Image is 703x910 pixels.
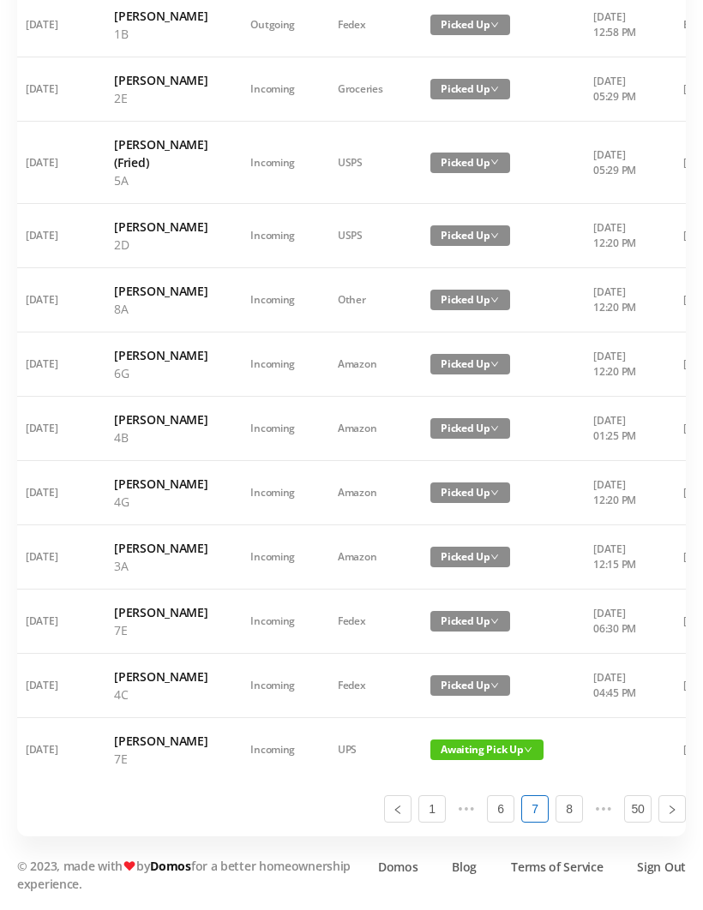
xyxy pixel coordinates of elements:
[114,7,207,25] h6: [PERSON_NAME]
[229,525,316,590] td: Incoming
[4,590,93,654] td: [DATE]
[229,332,316,397] td: Incoming
[490,488,499,497] i: icon: down
[114,539,207,557] h6: [PERSON_NAME]
[430,153,510,173] span: Picked Up
[490,617,499,626] i: icon: down
[511,858,603,876] a: Terms of Service
[590,795,617,823] span: •••
[572,332,662,397] td: [DATE] 12:20 PM
[4,654,93,718] td: [DATE]
[114,750,207,768] p: 7E
[316,590,409,654] td: Fedex
[490,85,499,93] i: icon: down
[590,795,617,823] li: Next 5 Pages
[316,122,409,204] td: USPS
[490,360,499,368] i: icon: down
[114,428,207,446] p: 4B
[624,795,652,823] li: 50
[430,611,510,632] span: Picked Up
[430,225,510,246] span: Picked Up
[430,418,510,439] span: Picked Up
[452,858,477,876] a: Blog
[114,685,207,703] p: 4C
[556,795,583,823] li: 8
[430,739,544,760] span: Awaiting Pick Up
[488,796,514,822] a: 6
[490,553,499,561] i: icon: down
[572,57,662,122] td: [DATE] 05:29 PM
[316,57,409,122] td: Groceries
[4,57,93,122] td: [DATE]
[658,795,686,823] li: Next Page
[430,15,510,35] span: Picked Up
[430,547,510,567] span: Picked Up
[4,397,93,461] td: [DATE]
[114,364,207,382] p: 6G
[114,668,207,685] h6: [PERSON_NAME]
[490,231,499,240] i: icon: down
[490,681,499,690] i: icon: down
[114,135,207,171] h6: [PERSON_NAME] (Fried)
[316,654,409,718] td: Fedex
[229,122,316,204] td: Incoming
[114,89,207,107] p: 2E
[490,158,499,166] i: icon: down
[114,236,207,254] p: 2D
[556,796,582,822] a: 8
[572,397,662,461] td: [DATE] 01:25 PM
[378,858,418,876] a: Domos
[572,525,662,590] td: [DATE] 12:15 PM
[114,346,207,364] h6: [PERSON_NAME]
[229,204,316,268] td: Incoming
[114,493,207,511] p: 4G
[4,204,93,268] td: [DATE]
[453,795,480,823] span: •••
[4,122,93,204] td: [DATE]
[4,461,93,525] td: [DATE]
[316,718,409,781] td: UPS
[430,675,510,696] span: Picked Up
[393,805,403,815] i: icon: left
[229,268,316,332] td: Incoming
[114,71,207,89] h6: [PERSON_NAME]
[316,268,409,332] td: Other
[114,218,207,236] h6: [PERSON_NAME]
[229,718,316,781] td: Incoming
[418,795,446,823] li: 1
[572,122,662,204] td: [DATE] 05:29 PM
[316,461,409,525] td: Amazon
[114,300,207,318] p: 8A
[430,290,510,310] span: Picked Up
[316,397,409,461] td: Amazon
[419,796,445,822] a: 1
[637,858,686,876] a: Sign Out
[487,795,514,823] li: 6
[572,590,662,654] td: [DATE] 06:30 PM
[490,296,499,304] i: icon: down
[522,796,548,822] a: 7
[667,805,677,815] i: icon: right
[490,424,499,433] i: icon: down
[316,204,409,268] td: USPS
[521,795,549,823] li: 7
[150,858,191,874] a: Domos
[114,410,207,428] h6: [PERSON_NAME]
[114,557,207,575] p: 3A
[572,268,662,332] td: [DATE] 12:20 PM
[114,282,207,300] h6: [PERSON_NAME]
[430,79,510,99] span: Picked Up
[4,268,93,332] td: [DATE]
[114,171,207,189] p: 5A
[4,718,93,781] td: [DATE]
[625,796,651,822] a: 50
[453,795,480,823] li: Previous 5 Pages
[316,332,409,397] td: Amazon
[114,475,207,493] h6: [PERSON_NAME]
[4,525,93,590] td: [DATE]
[430,482,510,503] span: Picked Up
[229,590,316,654] td: Incoming
[430,354,510,374] span: Picked Up
[114,621,207,639] p: 7E
[114,603,207,621] h6: [PERSON_NAME]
